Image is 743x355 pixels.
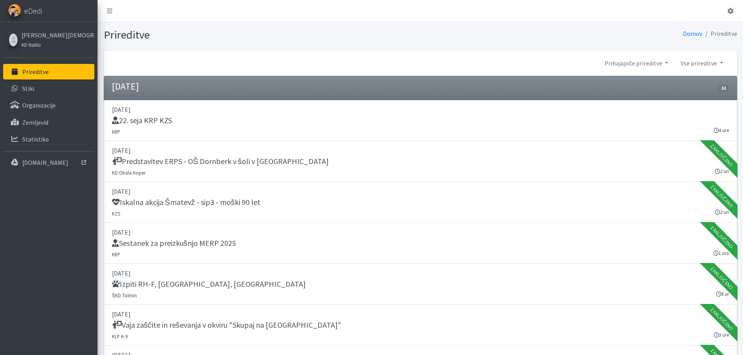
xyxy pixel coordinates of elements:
[112,187,729,196] p: [DATE]
[22,101,56,109] p: Organizacije
[22,118,48,126] p: Zemljevid
[3,155,94,170] a: [DOMAIN_NAME]
[112,157,329,166] h5: Predstavitev ERPS - OŠ Dornberk v šoli v [GEOGRAPHIC_DATA]
[104,100,737,141] a: [DATE] 22. seja KRP KZS KRP 4 ure
[21,40,92,49] a: KD Naklo
[104,141,737,182] a: [DATE] Predstavitev ERPS - OŠ Dornberk v šoli v [GEOGRAPHIC_DATA] KD Obala Koper 2 uri Zaključeno
[3,64,94,79] a: Prireditve
[112,292,137,298] small: ŠKD Tolmin
[112,268,729,278] p: [DATE]
[112,228,729,237] p: [DATE]
[24,5,42,17] span: eDedi
[22,68,49,76] p: Prireditve
[112,170,145,176] small: KD Obala Koper
[104,305,737,346] a: [DATE] Vaja zaščite in reševanja v okviru "Skupaj na [GEOGRAPHIC_DATA]" KLP K-9 3 ure Zaključeno
[22,135,49,143] p: Statistika
[112,198,261,207] h5: Iskalna akcija Šmatevž - sip3 - moški 90 let
[112,81,139,92] h4: [DATE]
[22,159,68,166] p: [DOMAIN_NAME]
[21,30,92,40] a: [PERSON_NAME][DEMOGRAPHIC_DATA]
[112,279,306,289] h5: Izpiti RH-F, [GEOGRAPHIC_DATA], [GEOGRAPHIC_DATA]
[3,81,94,96] a: Stiki
[3,115,94,130] a: Zemljevid
[112,320,341,330] h5: Vaja zaščite in reševanja v okviru "Skupaj na [GEOGRAPHIC_DATA]"
[3,97,94,113] a: Organizacije
[112,105,729,114] p: [DATE]
[112,129,120,135] small: KRP
[3,131,94,147] a: Statistika
[718,85,729,92] span: 32
[112,210,120,217] small: KZS
[112,309,729,319] p: [DATE]
[112,238,236,248] h5: Sestanek za preizkušnjo MERP 2025
[104,264,737,305] a: [DATE] Izpiti RH-F, [GEOGRAPHIC_DATA], [GEOGRAPHIC_DATA] ŠKD Tolmin 8 ur Zaključeno
[104,223,737,264] a: [DATE] Sestanek za preizkušnjo MERP 2025 KRP 1 ura Zaključeno
[104,28,418,42] h1: Prireditve
[674,55,729,71] a: Vse prireditve
[702,28,737,39] li: Prireditve
[112,251,120,258] small: KRP
[714,127,729,134] small: 4 ure
[112,333,128,339] small: KLP K-9
[598,55,674,71] a: Prihajajoče prireditve
[21,42,41,48] small: KD Naklo
[22,85,34,92] p: Stiki
[112,146,729,155] p: [DATE]
[112,116,172,125] h5: 22. seja KRP KZS
[683,30,702,37] a: Domov
[104,182,737,223] a: [DATE] Iskalna akcija Šmatevž - sip3 - moški 90 let KZS 2 uri Zaključeno
[8,4,21,17] img: eDedi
